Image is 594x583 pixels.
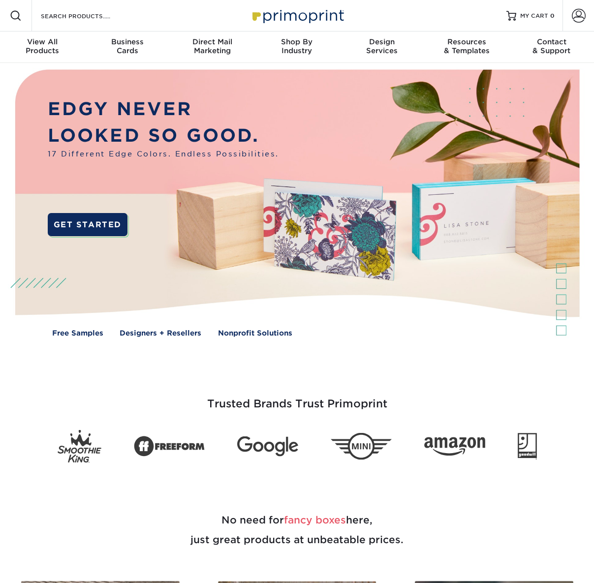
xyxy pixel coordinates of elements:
span: 0 [550,12,555,19]
img: Amazon [424,437,485,456]
span: Business [85,37,169,46]
a: Nonprofit Solutions [218,328,292,338]
img: Smoothie King [58,430,101,463]
a: Contact& Support [509,31,594,63]
a: Free Samples [52,328,103,338]
img: Freeform [134,430,205,462]
a: Direct MailMarketing [170,31,254,63]
a: Resources& Templates [424,31,509,63]
a: GET STARTED [48,213,127,237]
span: Contact [509,37,594,46]
p: EDGY NEVER [48,95,279,122]
span: Shop By [254,37,339,46]
img: Primoprint [248,5,346,26]
img: Goodwill [518,433,537,460]
div: & Support [509,37,594,55]
span: Resources [424,37,509,46]
span: 17 Different Edge Colors. Endless Possibilities. [48,149,279,159]
a: Shop ByIndustry [254,31,339,63]
input: SEARCH PRODUCTS..... [40,10,136,22]
a: DesignServices [340,31,424,63]
span: fancy boxes [284,514,346,526]
div: & Templates [424,37,509,55]
div: Marketing [170,37,254,55]
span: Design [340,37,424,46]
a: BusinessCards [85,31,169,63]
a: Designers + Resellers [120,328,201,338]
img: Mini [331,433,392,460]
span: MY CART [520,12,548,20]
div: Services [340,37,424,55]
h3: Trusted Brands Trust Primoprint [9,374,585,422]
span: Direct Mail [170,37,254,46]
p: LOOKED SO GOOD. [48,122,279,149]
h2: No need for here, just great products at unbeatable prices. [9,487,585,573]
div: Industry [254,37,339,55]
img: Google [237,436,298,457]
div: Cards [85,37,169,55]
